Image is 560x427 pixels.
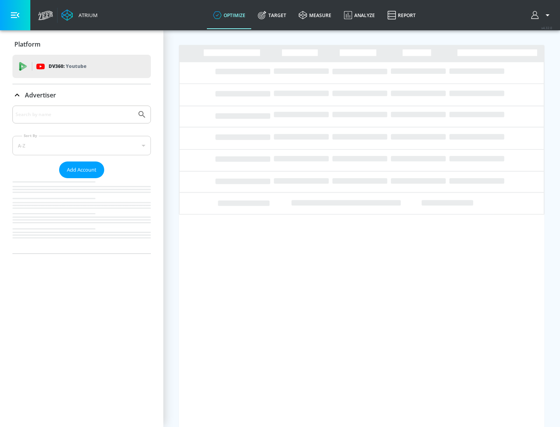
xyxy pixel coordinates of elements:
p: DV360: [49,62,86,71]
div: Advertiser [12,106,151,253]
p: Advertiser [25,91,56,99]
div: Atrium [75,12,98,19]
p: Platform [14,40,40,49]
span: v 4.32.0 [541,26,552,30]
a: Report [381,1,422,29]
div: A-Z [12,136,151,155]
a: Target [252,1,292,29]
a: Analyze [338,1,381,29]
div: Platform [12,33,151,55]
button: Add Account [59,161,104,178]
p: Youtube [66,62,86,70]
nav: list of Advertiser [12,178,151,253]
label: Sort By [22,133,39,138]
input: Search by name [16,109,133,120]
a: Atrium [61,9,98,21]
a: optimize [207,1,252,29]
span: Add Account [67,165,96,174]
div: Advertiser [12,84,151,106]
a: measure [292,1,338,29]
div: DV360: Youtube [12,55,151,78]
